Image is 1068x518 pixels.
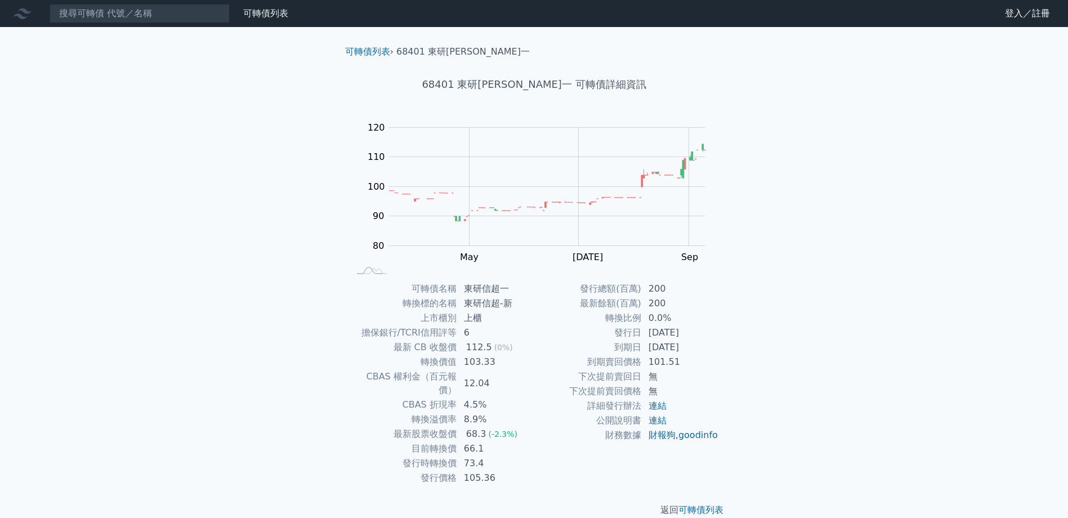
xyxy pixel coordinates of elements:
td: 發行總額(百萬) [534,282,642,296]
tspan: [DATE] [573,252,603,262]
a: 財報狗 [649,430,676,440]
p: 返回 [336,503,732,517]
td: 目前轉換價 [350,441,457,456]
td: [DATE] [642,325,719,340]
td: 東研信超一 [457,282,534,296]
div: 112.5 [464,341,494,354]
td: 下次提前賣回日 [534,369,642,384]
td: 無 [642,369,719,384]
td: 0.0% [642,311,719,325]
h1: 68401 東研[PERSON_NAME]一 可轉債詳細資訊 [336,77,732,92]
td: 轉換價值 [350,355,457,369]
tspan: Sep [681,252,698,262]
input: 搜尋可轉債 代號／名稱 [50,4,230,23]
td: 73.4 [457,456,534,471]
tspan: 100 [368,181,385,192]
td: 12.04 [457,369,534,398]
li: › [345,45,394,59]
td: 詳細發行辦法 [534,399,642,413]
td: 105.36 [457,471,534,485]
td: , [642,428,719,443]
tspan: 80 [373,240,384,251]
g: Chart [362,122,722,285]
td: 4.5% [457,398,534,412]
td: 200 [642,282,719,296]
td: 101.51 [642,355,719,369]
span: (0%) [494,343,513,352]
td: 無 [642,384,719,399]
a: 可轉債列表 [243,8,288,19]
tspan: 90 [373,211,384,221]
td: 發行時轉換價 [350,456,457,471]
li: 68401 東研[PERSON_NAME]一 [396,45,530,59]
tspan: May [460,252,479,262]
a: 連結 [649,415,667,426]
td: CBAS 權利金（百元報價） [350,369,457,398]
td: 66.1 [457,441,534,456]
td: 轉換溢價率 [350,412,457,427]
td: 轉換標的名稱 [350,296,457,311]
td: 到期賣回價格 [534,355,642,369]
td: [DATE] [642,340,719,355]
a: 連結 [649,400,667,411]
tspan: 110 [368,151,385,162]
td: 財務數據 [534,428,642,443]
td: 東研信超-新 [457,296,534,311]
div: 68.3 [464,427,489,441]
a: 可轉債列表 [345,46,390,57]
tspan: 120 [368,122,385,133]
td: 200 [642,296,719,311]
span: (-2.3%) [488,430,517,439]
a: goodinfo [678,430,718,440]
td: 6 [457,325,534,340]
td: 發行價格 [350,471,457,485]
td: 最新股票收盤價 [350,427,457,441]
td: 103.33 [457,355,534,369]
td: 發行日 [534,325,642,340]
td: 最新 CB 收盤價 [350,340,457,355]
td: 最新餘額(百萬) [534,296,642,311]
a: 登入／註冊 [996,5,1059,23]
td: 到期日 [534,340,642,355]
td: 8.9% [457,412,534,427]
td: 擔保銀行/TCRI信用評等 [350,325,457,340]
td: 上櫃 [457,311,534,325]
td: 下次提前賣回價格 [534,384,642,399]
td: 上市櫃別 [350,311,457,325]
td: 公開說明書 [534,413,642,428]
td: CBAS 折現率 [350,398,457,412]
td: 轉換比例 [534,311,642,325]
a: 可轉債列表 [678,504,723,515]
td: 可轉債名稱 [350,282,457,296]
